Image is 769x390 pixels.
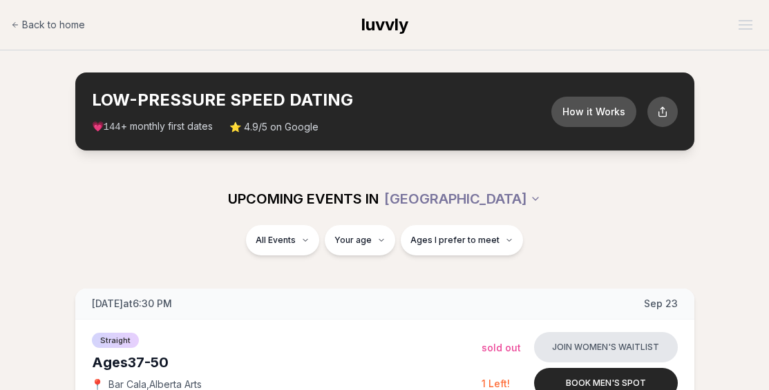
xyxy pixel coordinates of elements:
span: Sold Out [482,342,521,353]
div: Ages 37-50 [92,353,482,372]
button: Open menu [733,14,758,35]
span: 1 Left! [482,378,510,389]
button: All Events [246,225,319,255]
a: Back to home [11,11,85,39]
button: Join women's waitlist [534,332,678,362]
span: All Events [256,235,296,246]
h2: LOW-PRESSURE SPEED DATING [92,89,551,111]
span: Straight [92,333,139,348]
span: 144 [104,121,121,133]
span: Sep 23 [644,297,678,311]
span: Back to home [22,18,85,32]
button: How it Works [551,97,636,127]
span: luvvly [361,14,408,35]
span: ⭐ 4.9/5 on Google [229,120,319,134]
span: 💗 + monthly first dates [92,119,213,134]
span: UPCOMING EVENTS IN [228,189,379,208]
a: luvvly [361,14,408,36]
button: [GEOGRAPHIC_DATA] [384,184,541,214]
span: Your age [334,235,372,246]
button: Ages I prefer to meet [401,225,523,255]
button: Your age [325,225,395,255]
span: 📍 [92,379,103,390]
span: [DATE] at 6:30 PM [92,297,172,311]
span: Ages I prefer to meet [410,235,500,246]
